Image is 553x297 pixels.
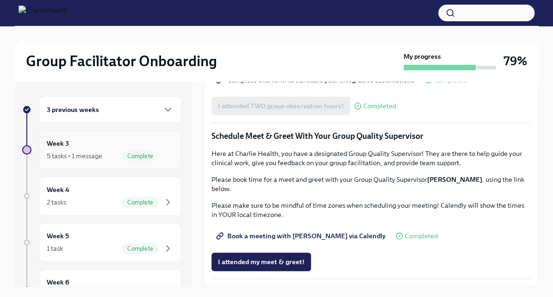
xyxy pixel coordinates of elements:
[405,233,438,240] span: Completed
[211,253,311,271] button: I attended my meet & greet!
[404,52,441,61] strong: My progress
[22,177,181,216] a: Week 42 tasksComplete
[211,175,530,193] p: Please book time for a meet and greet with your Group Quality Supervisor , using the link below.
[47,105,99,115] h6: 3 previous weeks
[19,6,68,20] img: CharlieHealth
[47,244,63,253] div: 1 task
[47,185,69,195] h6: Week 4
[211,149,530,167] p: Here at Charlie Health, you have a designated Group Quality Supervisor! They are there to help gu...
[211,201,530,219] p: Please make sure to be mindful of time zones when scheduling your meeting! Calendly will show the...
[218,257,304,266] span: I attended my meet & greet!
[47,138,69,148] h6: Week 3
[211,227,392,245] a: Book a meeting with [PERSON_NAME] via Calendly
[363,103,396,110] span: Completed
[122,153,159,160] span: Complete
[47,231,69,241] h6: Week 5
[47,277,69,287] h6: Week 6
[47,198,66,207] div: 2 tasks
[427,175,482,184] strong: [PERSON_NAME]
[26,52,217,70] h2: Group Facilitator Onboarding
[218,231,385,241] span: Book a meeting with [PERSON_NAME] via Calendly
[434,77,467,84] span: Completed
[211,130,530,142] p: Schedule Meet & Greet With Your Group Quality Supervisor
[47,151,102,161] div: 5 tasks • 1 message
[503,53,527,69] h3: 79%
[122,199,159,206] span: Complete
[22,130,181,169] a: Week 35 tasks • 1 messageComplete
[22,223,181,262] a: Week 51 taskComplete
[39,96,181,123] div: 3 previous weeks
[122,245,159,252] span: Complete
